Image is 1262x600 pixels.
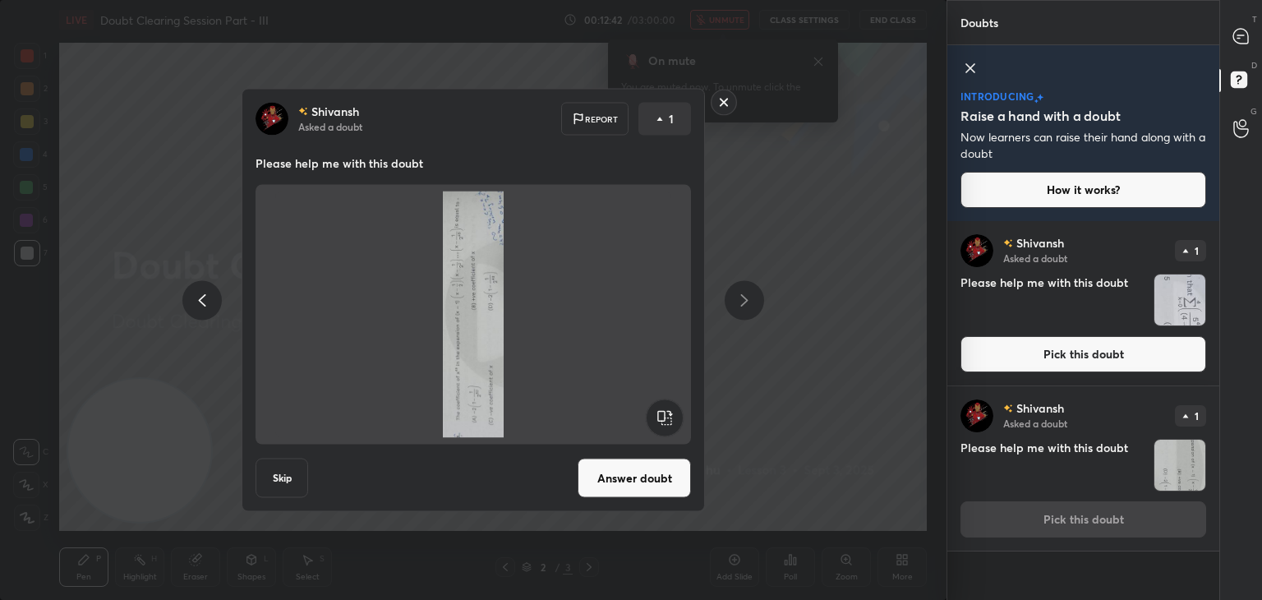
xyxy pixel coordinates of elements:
[1003,404,1013,413] img: no-rating-badge.077c3623.svg
[960,336,1206,372] button: Pick this doubt
[960,399,993,432] img: 873941af3b104175891c25fa6c47daf6.None
[256,459,308,498] button: Skip
[669,111,674,127] p: 1
[960,274,1147,326] h4: Please help me with this doubt
[1016,237,1064,250] p: Shivansh
[1016,402,1064,415] p: Shivansh
[960,234,993,267] img: 873941af3b104175891c25fa6c47daf6.None
[1251,59,1257,72] p: D
[1195,246,1199,256] p: 1
[298,107,308,116] img: no-rating-badge.077c3623.svg
[1195,411,1199,421] p: 1
[960,172,1206,208] button: How it works?
[960,106,1121,126] h5: Raise a hand with a doubt
[947,221,1219,600] div: grid
[311,105,359,118] p: Shivansh
[256,103,288,136] img: 873941af3b104175891c25fa6c47daf6.None
[960,439,1147,492] h4: Please help me with this doubt
[1037,94,1043,101] img: large-star.026637fe.svg
[960,129,1206,162] p: Now learners can raise their hand along with a doubt
[275,192,671,438] img: 1756885345OND8OF.JPEG
[947,1,1011,44] p: Doubts
[578,459,691,498] button: Answer doubt
[1154,275,1205,325] img: 1756885362IKRNQZ.JPEG
[561,103,629,136] div: Report
[960,91,1034,101] p: introducing
[298,120,362,133] p: Asked a doubt
[1003,239,1013,248] img: no-rating-badge.077c3623.svg
[1034,99,1039,104] img: small-star.76a44327.svg
[1252,13,1257,25] p: T
[1250,105,1257,118] p: G
[256,155,691,172] p: Please help me with this doubt
[1003,417,1067,430] p: Asked a doubt
[1154,440,1205,491] img: 1756885345OND8OF.JPEG
[1003,252,1067,265] p: Asked a doubt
